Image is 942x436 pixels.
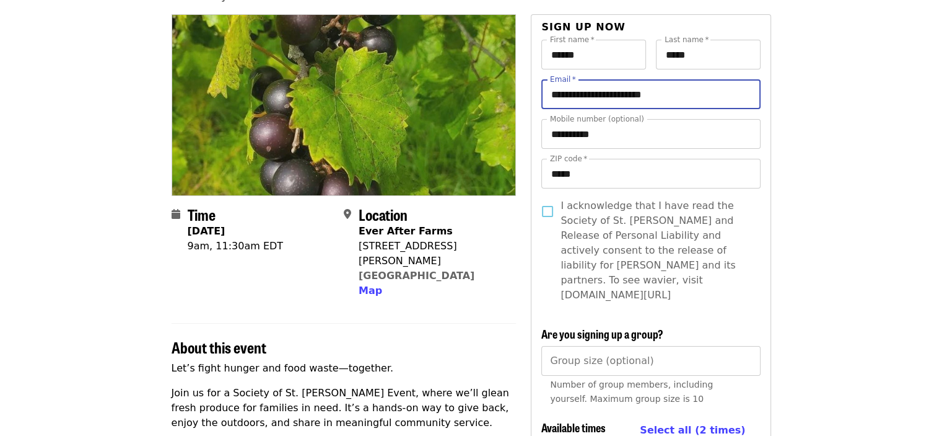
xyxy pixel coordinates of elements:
label: First name [550,36,595,43]
input: ZIP code [541,159,760,189]
strong: Ever After Farms [359,225,453,237]
i: map-marker-alt icon [344,208,351,220]
span: Map [359,285,382,296]
span: Time [188,203,216,225]
img: 🍇 Join Society of St. Andrew for a MUSCADINE GRAPE Glean in POMONA PARK, FL ✨ organized by Societ... [172,15,516,195]
span: Select all (2 times) [640,424,745,436]
strong: [DATE] [188,225,225,237]
input: Mobile number (optional) [541,119,760,149]
input: Last name [656,40,761,69]
span: I acknowledge that I have read the Society of St. [PERSON_NAME] and Release of Personal Liability... [560,198,750,303]
label: ZIP code [550,155,587,162]
button: Map [359,283,382,298]
span: Sign up now [541,21,626,33]
input: [object Object] [541,346,760,376]
p: Join us for a Society of St. [PERSON_NAME] Event, where we’ll glean fresh produce for families in... [172,386,517,430]
div: [STREET_ADDRESS][PERSON_NAME] [359,239,506,269]
a: [GEOGRAPHIC_DATA] [359,270,474,282]
p: Let’s fight hunger and food waste—together. [172,361,517,376]
span: Available times [541,419,606,435]
input: First name [541,40,646,69]
label: Last name [665,36,709,43]
span: Number of group members, including yourself. Maximum group size is 10 [550,380,713,404]
div: 9am, 11:30am EDT [188,239,284,254]
span: Location [359,203,408,225]
span: Are you signing up a group? [541,326,663,342]
label: Email [550,76,576,83]
label: Mobile number (optional) [550,115,644,123]
span: About this event [172,336,266,358]
input: Email [541,79,760,109]
i: calendar icon [172,208,180,220]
